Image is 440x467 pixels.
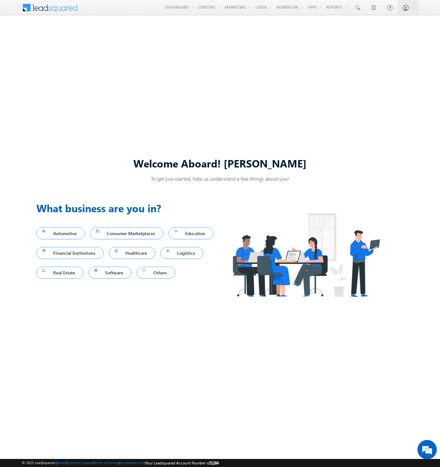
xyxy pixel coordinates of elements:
[67,461,93,465] a: Contact Support
[42,249,98,257] span: Financial Institutions
[57,461,66,465] a: About
[36,200,220,216] h3: What business are you in?
[42,268,78,277] span: Real Estate
[115,249,150,257] span: Healthcare
[94,268,126,277] span: Software
[145,461,219,465] span: Your Leadsquared Account Number is
[174,229,208,238] span: Education
[166,249,197,257] span: Logistics
[94,461,119,465] a: Terms of Service
[36,175,404,182] p: To get you started, help us understand a few things about you!
[42,229,79,238] span: Automotive
[96,229,158,238] span: Consumer Marketplaces
[36,156,404,170] div: Welcome Aboard! [PERSON_NAME]
[220,200,392,310] img: Industry.png
[22,460,219,466] span: © 2025 LeadSquared | | | | |
[120,461,144,465] a: Acceptable Use
[209,461,219,465] span: 51284
[142,268,169,277] span: Others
